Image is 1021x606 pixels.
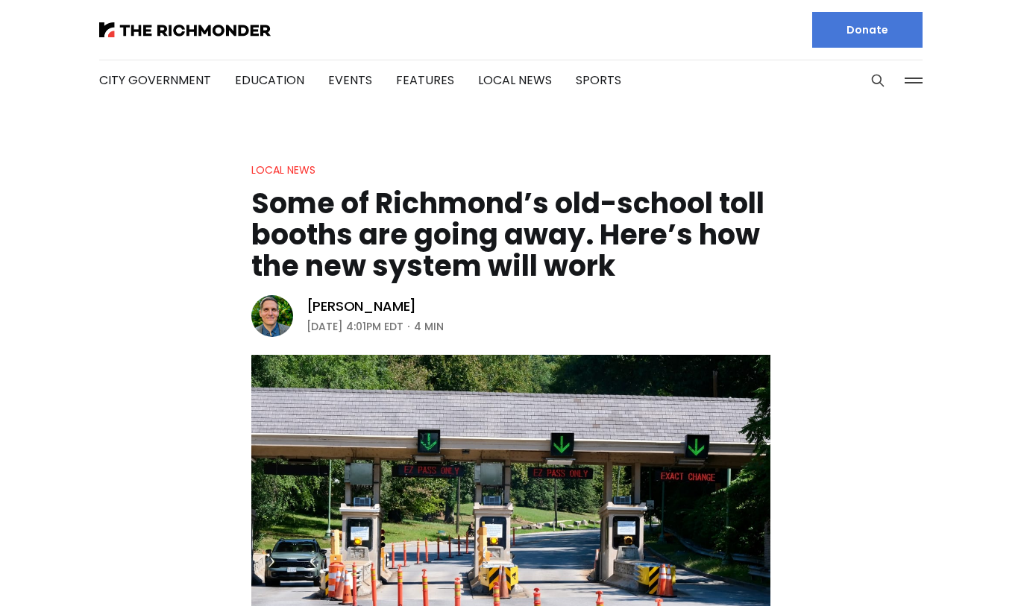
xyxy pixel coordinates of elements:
button: Search this site [867,69,889,92]
a: Events [328,72,372,89]
a: Local News [478,72,552,89]
a: Sports [576,72,621,89]
h1: Some of Richmond’s old-school toll booths are going away. Here’s how the new system will work [251,188,770,282]
a: [PERSON_NAME] [307,297,417,315]
iframe: portal-trigger [895,533,1021,606]
span: 4 min [414,318,444,335]
a: Local News [251,162,315,177]
time: [DATE] 4:01PM EDT [307,318,403,335]
a: Donate [812,12,923,48]
img: Graham Moomaw [251,295,293,337]
a: Features [396,72,454,89]
a: Education [235,72,304,89]
img: The Richmonder [99,22,271,37]
a: City Government [99,72,211,89]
